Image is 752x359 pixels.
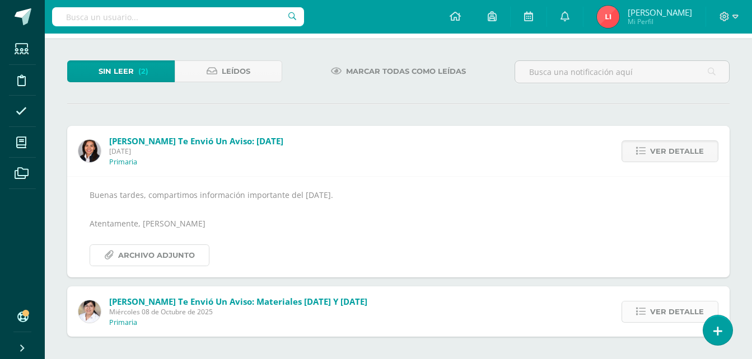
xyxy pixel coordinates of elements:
[67,60,175,82] a: Sin leer(2)
[109,307,367,317] span: Miércoles 08 de Octubre de 2025
[52,7,304,26] input: Busca un usuario...
[138,61,148,82] span: (2)
[650,141,704,162] span: Ver detalle
[109,147,283,156] span: [DATE]
[346,61,466,82] span: Marcar todas como leídas
[317,60,480,82] a: Marcar todas como leídas
[118,245,195,266] span: Archivo Adjunto
[222,61,250,82] span: Leídos
[628,7,692,18] span: [PERSON_NAME]
[78,300,101,323] img: 4074e4aec8af62734b518a95961417a1.png
[78,140,101,162] img: a06024179dba9039476aa43df9e4b8c8.png
[650,301,704,322] span: Ver detalle
[109,158,137,167] p: Primaria
[90,244,209,266] a: Archivo Adjunto
[109,135,283,147] span: [PERSON_NAME] te envió un aviso: [DATE]
[109,296,367,307] span: [PERSON_NAME] te envió un aviso: Materiales [DATE] y [DATE]
[628,17,692,26] span: Mi Perfil
[109,318,137,327] p: Primaria
[597,6,619,28] img: 01dd2756ea9e2b981645035e79ba90e3.png
[90,188,707,266] div: Buenas tardes, compartimos información importante del [DATE]. Atentamente, [PERSON_NAME]
[515,61,729,83] input: Busca una notificación aquí
[99,61,134,82] span: Sin leer
[175,60,282,82] a: Leídos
